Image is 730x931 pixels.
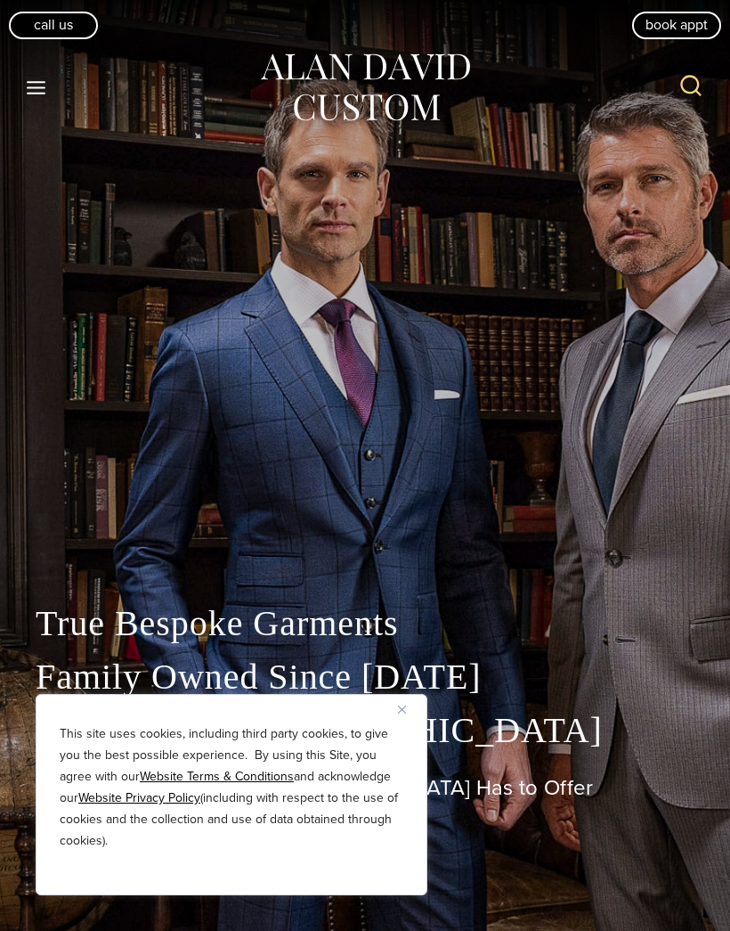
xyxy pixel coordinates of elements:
a: book appt [632,12,721,38]
button: Open menu [18,71,55,103]
a: Call Us [9,12,98,38]
img: Close [398,706,406,714]
button: Close [398,698,419,720]
a: Website Terms & Conditions [140,767,294,786]
button: View Search Form [669,66,712,109]
a: Website Privacy Policy [78,788,200,807]
p: True Bespoke Garments Family Owned Since [DATE] Made in the [GEOGRAPHIC_DATA] [36,597,694,757]
img: Alan David Custom [258,48,472,127]
p: This site uses cookies, including third party cookies, to give you the best possible experience. ... [60,723,403,852]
